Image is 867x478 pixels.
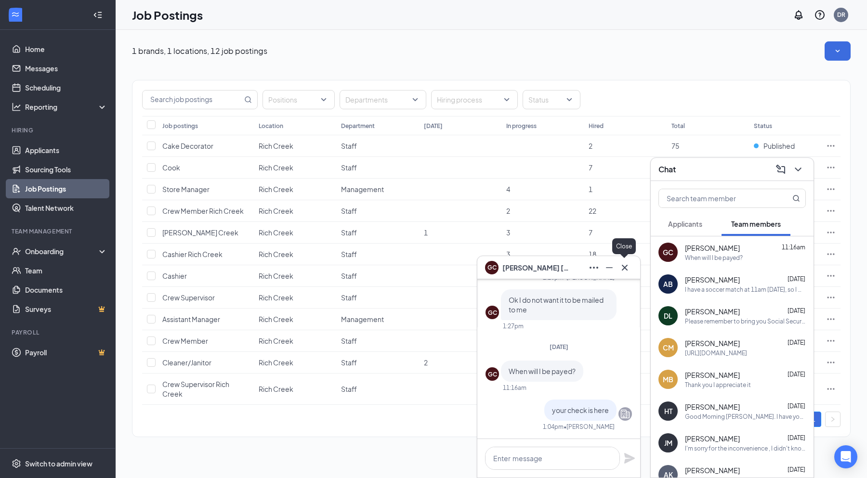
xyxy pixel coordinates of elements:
a: Talent Network [25,198,107,218]
span: Crew Member [162,336,208,345]
svg: Ellipses [826,358,836,367]
svg: ComposeMessage [775,164,787,175]
div: AB [663,279,673,289]
span: Staff [341,163,357,172]
div: When will I be payed? [685,254,743,262]
span: right [830,416,836,422]
div: Good Morning [PERSON_NAME]. I have your schedule for the week of [DATE]-[DATE] [DATE]- 3pm-Close(... [685,413,806,421]
button: right [825,412,841,427]
span: [DATE] [788,275,805,283]
h3: Chat [658,164,676,175]
h1: Job Postings [132,7,203,23]
span: Assistant Manager [162,315,220,323]
svg: Ellipses [826,163,836,172]
div: Hiring [12,126,105,134]
svg: MagnifyingGlass [244,96,252,103]
div: GC [663,247,673,257]
div: DL [664,311,672,321]
div: 11:16am [503,384,526,392]
span: Cake Decorator [162,142,213,150]
svg: Ellipses [826,249,836,259]
span: Rich Creek [259,358,293,367]
span: Staff [341,293,357,302]
svg: Ellipses [826,293,836,302]
span: [PERSON_NAME] [685,275,740,284]
span: [DATE] [788,307,805,314]
a: Messages [25,59,107,78]
a: Applicants [25,141,107,160]
input: Search job postings [143,90,242,109]
span: 18 [589,250,596,258]
a: Documents [25,280,107,299]
svg: SmallChevronDown [833,46,842,56]
td: Rich Creek [254,330,336,352]
svg: Analysis [12,102,21,112]
span: Cashier [162,271,187,280]
span: • [PERSON_NAME] [564,423,615,431]
span: Management [341,185,384,194]
span: 1 [424,228,428,237]
span: [PERSON_NAME] [685,434,740,443]
span: Staff [341,142,357,150]
svg: Ellipses [826,336,836,346]
span: Staff [341,336,357,345]
span: your check is here [552,406,609,414]
div: I'm sorry for the inconvenience , I didn't know that football would start so early. [685,444,806,452]
svg: Ellipses [826,184,836,194]
span: [DATE] [550,343,568,350]
td: Rich Creek [254,157,336,179]
td: Management [336,309,419,330]
td: Rich Creek [254,309,336,330]
span: [DATE] [788,434,805,441]
span: Team members [731,220,781,228]
div: JM [664,438,672,448]
div: Department [341,122,375,130]
li: Next Page [825,412,841,427]
td: Rich Creek [254,287,336,309]
div: Thank you I appreciate it [685,381,751,389]
td: Rich Creek [254,374,336,405]
span: Management [341,315,384,323]
td: Rich Creek [254,352,336,374]
svg: Ellipses [826,228,836,237]
div: MB [663,375,673,384]
div: Close [612,238,636,254]
span: Staff [341,207,357,215]
span: Rich Creek [259,385,293,393]
span: Rich Creek [259,207,293,215]
td: Staff [336,135,419,157]
span: When will I be payed? [509,367,576,375]
button: Cross [617,260,632,275]
th: Total [667,116,749,135]
svg: Ellipses [826,271,836,281]
span: [DATE] [788,466,805,473]
a: Sourcing Tools [25,160,107,179]
div: Team Management [12,227,105,235]
button: ComposeMessage [773,162,788,177]
span: Rich Creek [259,163,293,172]
span: [PERSON_NAME] [685,307,740,316]
td: Staff [336,287,419,309]
td: Rich Creek [254,179,336,200]
div: Onboarding [25,246,99,256]
button: Ellipses [586,260,602,275]
span: 3 [506,250,510,258]
span: 7 [589,228,592,237]
th: In progress [501,116,584,135]
div: CM [663,343,674,352]
svg: Collapse [93,10,103,20]
th: Hired [584,116,666,135]
button: Plane [624,452,635,464]
svg: Ellipses [588,262,600,273]
a: SurveysCrown [25,299,107,319]
td: Staff [336,374,419,405]
div: GC [488,370,497,378]
span: Cleaner/Janitor [162,358,211,367]
div: Switch to admin view [25,459,92,468]
a: Home [25,39,107,59]
td: Rich Creek [254,265,336,287]
td: Management [336,179,419,200]
span: 22 [589,207,596,215]
span: Crew Supervisor Rich Creek [162,380,229,398]
span: Rich Creek [259,228,293,237]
